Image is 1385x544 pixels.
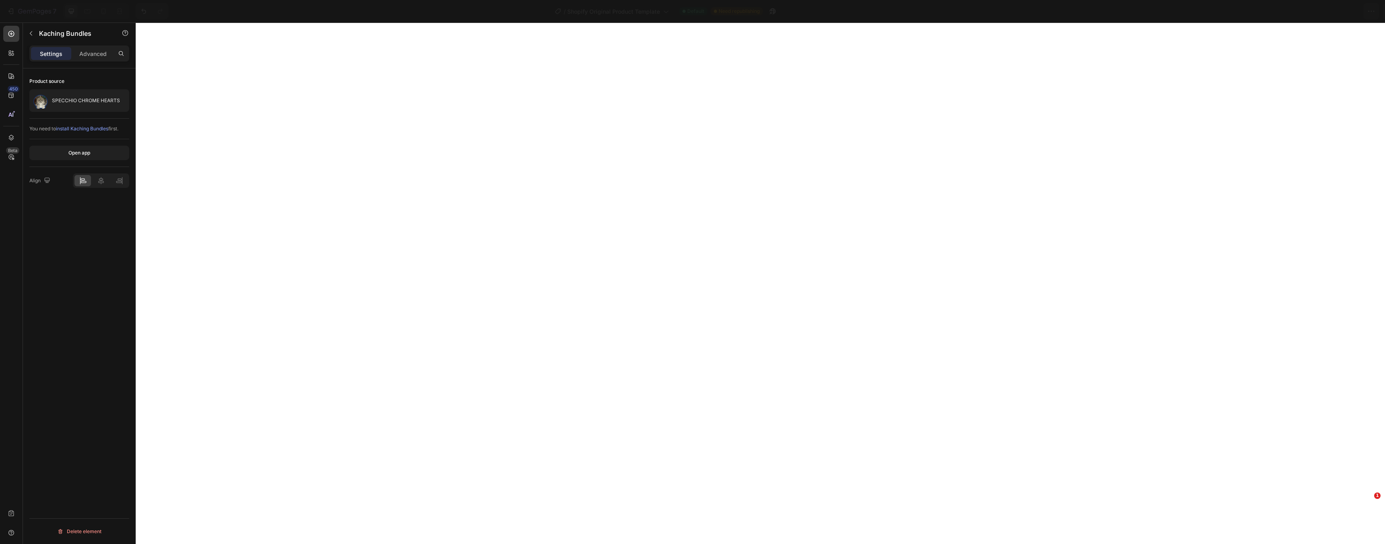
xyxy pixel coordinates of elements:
[6,147,19,154] div: Beta
[3,3,60,19] button: 7
[1374,492,1381,499] span: 1
[56,126,108,132] span: install Kaching Bundles
[1202,7,1254,16] span: Assigned Products
[68,149,90,157] div: Open app
[136,3,168,19] div: Undo/Redo
[567,7,660,16] span: Shopify Original Product Template
[1312,7,1375,16] div: Upgrade to publish
[1305,3,1382,19] button: Upgrade to publish
[1275,3,1302,19] button: Save
[79,49,107,58] p: Advanced
[1358,505,1377,524] iframe: Intercom live chat
[29,525,129,538] button: Delete element
[29,78,64,85] div: Product source
[1282,8,1295,15] span: Save
[8,86,19,92] div: 450
[57,527,101,536] div: Delete element
[33,93,49,109] img: product feature img
[687,8,704,15] span: Default
[136,23,1385,544] iframe: Design area
[29,175,52,186] div: Align
[29,146,129,160] button: Open app
[564,7,566,16] span: /
[53,6,56,16] p: 7
[719,8,760,15] span: Need republishing
[39,29,107,38] p: Kaching Bundles
[52,98,120,103] p: SPECCHIO CHROME HEARTS
[1195,3,1272,19] button: Assigned Products
[40,49,62,58] p: Settings
[29,125,129,132] div: You need to first.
